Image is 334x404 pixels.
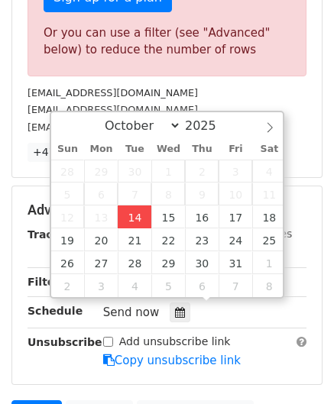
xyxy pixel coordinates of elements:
[28,336,102,348] strong: Unsubscribe
[28,305,83,317] strong: Schedule
[185,144,219,154] span: Thu
[151,144,185,154] span: Wed
[84,144,118,154] span: Mon
[51,251,85,274] span: October 26, 2025
[103,305,160,319] span: Send now
[84,274,118,297] span: November 3, 2025
[118,228,151,251] span: October 21, 2025
[252,251,286,274] span: November 1, 2025
[103,354,241,367] a: Copy unsubscribe link
[118,274,151,297] span: November 4, 2025
[51,205,85,228] span: October 12, 2025
[252,183,286,205] span: October 11, 2025
[118,205,151,228] span: October 14, 2025
[118,251,151,274] span: October 28, 2025
[28,87,198,99] small: [EMAIL_ADDRESS][DOMAIN_NAME]
[119,334,231,350] label: Add unsubscribe link
[84,228,118,251] span: October 20, 2025
[185,160,219,183] span: October 2, 2025
[219,160,252,183] span: October 3, 2025
[51,160,85,183] span: September 28, 2025
[252,274,286,297] span: November 8, 2025
[185,251,219,274] span: October 30, 2025
[219,251,252,274] span: October 31, 2025
[84,160,118,183] span: September 29, 2025
[51,144,85,154] span: Sun
[28,143,92,162] a: +47 more
[258,331,334,404] iframe: Chat Widget
[151,183,185,205] span: October 8, 2025
[28,104,198,115] small: [EMAIL_ADDRESS][DOMAIN_NAME]
[252,144,286,154] span: Sat
[185,205,219,228] span: October 16, 2025
[252,160,286,183] span: October 4, 2025
[219,144,252,154] span: Fri
[151,251,185,274] span: October 29, 2025
[51,228,85,251] span: October 19, 2025
[28,228,79,241] strong: Tracking
[118,183,151,205] span: October 7, 2025
[118,160,151,183] span: September 30, 2025
[185,274,219,297] span: November 6, 2025
[252,228,286,251] span: October 25, 2025
[51,274,85,297] span: November 2, 2025
[51,183,85,205] span: October 5, 2025
[151,274,185,297] span: November 5, 2025
[219,183,252,205] span: October 10, 2025
[84,183,118,205] span: October 6, 2025
[185,228,219,251] span: October 23, 2025
[219,205,252,228] span: October 17, 2025
[252,205,286,228] span: October 18, 2025
[28,202,306,218] h5: Advanced
[219,274,252,297] span: November 7, 2025
[44,24,290,59] div: Or you can use a filter (see "Advanced" below) to reduce the number of rows
[151,205,185,228] span: October 15, 2025
[28,121,198,133] small: [EMAIL_ADDRESS][DOMAIN_NAME]
[118,144,151,154] span: Tue
[151,228,185,251] span: October 22, 2025
[28,276,66,288] strong: Filters
[185,183,219,205] span: October 9, 2025
[181,118,236,133] input: Year
[84,251,118,274] span: October 27, 2025
[151,160,185,183] span: October 1, 2025
[84,205,118,228] span: October 13, 2025
[219,228,252,251] span: October 24, 2025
